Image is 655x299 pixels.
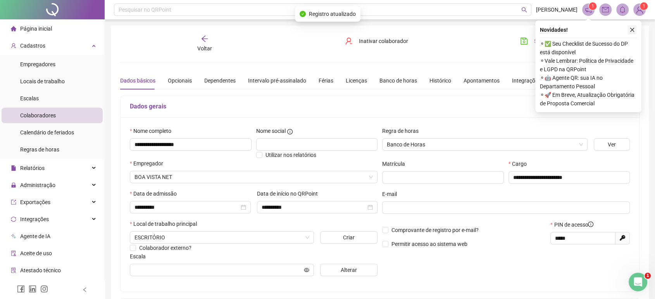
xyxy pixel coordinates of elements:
[320,231,377,244] button: Criar
[540,57,637,74] span: ⚬ Vale Lembrar: Política de Privacidade e LGPD na QRPoint
[130,159,168,168] label: Empregador
[265,152,316,158] span: Utilizar nos relatórios
[11,217,16,222] span: sync
[20,61,55,67] span: Empregadores
[304,267,309,273] span: eye
[257,189,323,198] label: Data de início no QRPoint
[343,233,355,242] span: Criar
[17,285,25,293] span: facebook
[20,233,50,239] span: Agente de IA
[540,91,637,108] span: ⚬ 🚀 Em Breve, Atualização Obrigatória de Proposta Comercial
[540,40,637,57] span: ⚬ ✅ Seu Checklist de Sucesso do DP está disponível
[20,112,56,119] span: Colaboradores
[130,127,176,135] label: Nome completo
[585,6,592,13] span: notification
[29,285,36,293] span: linkedin
[130,220,202,228] label: Local de trabalho principal
[11,268,16,273] span: solution
[20,250,52,256] span: Aceite de uso
[608,140,616,149] span: Ver
[391,227,479,233] span: Comprovante de registro por e-mail?
[534,37,549,45] span: Salvar
[309,10,356,18] span: Registro atualizado
[20,182,55,188] span: Administração
[20,43,45,49] span: Cadastros
[619,6,626,13] span: bell
[204,76,236,85] div: Dependentes
[134,232,309,243] span: RUA OZÓRIO GUIMARÃES 1557 CENTRO
[554,220,593,229] span: PIN de acesso
[20,129,74,136] span: Calendário de feriados
[629,273,647,291] iframe: Intercom live chat
[387,139,583,150] span: Banco de Horas
[588,222,593,227] span: info-circle
[520,37,528,45] span: save
[201,35,209,43] span: arrow-left
[379,76,417,85] div: Banco de horas
[11,199,16,205] span: export
[20,216,49,222] span: Integrações
[20,199,50,205] span: Exportações
[643,3,645,9] span: 1
[20,26,52,32] span: Página inicial
[20,146,59,153] span: Regras de horas
[130,252,151,261] label: Escala
[382,190,402,198] label: E-mail
[300,11,306,17] span: check-circle
[359,37,408,45] span: Inativar colaborador
[602,6,609,13] span: mail
[382,160,410,168] label: Matrícula
[594,138,630,151] button: Ver
[634,4,645,15] img: 78113
[346,76,367,85] div: Licenças
[256,127,286,135] span: Nome social
[391,241,467,247] span: Permitir acesso ao sistema web
[139,245,191,251] span: Colaborador externo?
[540,74,637,91] span: ⚬ 🤖 Agente QR: sua IA no Departamento Pessoal
[589,2,596,10] sup: 1
[11,43,16,48] span: user-add
[464,76,500,85] div: Apontamentos
[248,76,306,85] div: Intervalo pré-assinalado
[168,76,192,85] div: Opcionais
[514,35,555,47] button: Salvar
[11,251,16,256] span: audit
[287,129,293,134] span: info-circle
[540,26,568,34] span: Novidades !
[512,76,541,85] div: Integrações
[591,3,594,9] span: 1
[82,287,88,292] span: left
[20,165,45,171] span: Relatórios
[130,189,182,198] label: Data de admissão
[645,273,651,279] span: 1
[341,266,357,274] span: Alterar
[629,27,635,33] span: close
[536,5,577,14] span: [PERSON_NAME]
[345,37,353,45] span: user-delete
[130,102,630,111] h5: Dados gerais
[382,127,424,135] label: Regra de horas
[134,171,373,183] span: BOA VISTA NET LTDA
[508,160,532,168] label: Cargo
[339,35,414,47] button: Inativar colaborador
[320,264,377,276] button: Alterar
[521,7,527,13] span: search
[429,76,451,85] div: Histórico
[11,26,16,31] span: home
[11,182,16,188] span: lock
[20,78,65,84] span: Locais de trabalho
[20,267,61,273] span: Atestado técnico
[120,76,155,85] div: Dados básicos
[197,45,212,52] span: Voltar
[40,285,48,293] span: instagram
[11,165,16,171] span: file
[319,76,333,85] div: Férias
[20,95,39,101] span: Escalas
[640,2,648,10] sup: Atualize o seu contato no menu Meus Dados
